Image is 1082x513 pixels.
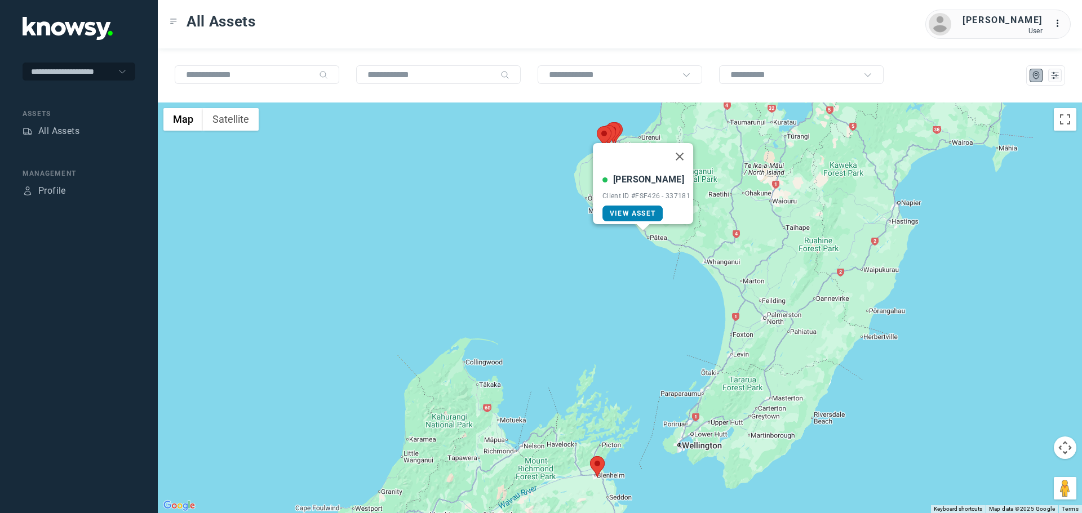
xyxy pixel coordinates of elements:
img: Application Logo [23,17,113,40]
div: Assets [23,109,135,119]
a: ProfileProfile [23,184,66,198]
img: Google [161,498,198,513]
span: View Asset [610,209,655,217]
button: Map camera controls [1054,436,1076,459]
div: Toggle Menu [170,17,178,25]
div: Client ID #FSF426 - 337181 [602,192,690,200]
div: Management [23,168,135,179]
tspan: ... [1054,19,1066,28]
button: Drag Pegman onto the map to open Street View [1054,477,1076,499]
div: List [1050,70,1060,81]
div: Search [319,70,328,79]
div: User [963,27,1043,35]
button: Keyboard shortcuts [934,505,982,513]
button: Close [666,143,693,170]
a: Terms (opens in new tab) [1062,506,1079,512]
a: View Asset [602,206,663,221]
a: Open this area in Google Maps (opens a new window) [161,498,198,513]
div: : [1054,17,1067,30]
div: Profile [38,184,66,198]
a: AssetsAll Assets [23,124,79,138]
div: Profile [23,186,33,196]
button: Show street map [163,108,203,131]
div: [PERSON_NAME] [613,173,684,186]
div: Assets [23,126,33,136]
button: Show satellite imagery [203,108,259,131]
div: All Assets [38,124,79,138]
div: : [1054,17,1067,32]
button: Toggle fullscreen view [1054,108,1076,131]
span: All Assets [187,11,256,32]
img: avatar.png [929,13,951,35]
div: Map [1031,70,1041,81]
span: Map data ©2025 Google [989,506,1055,512]
div: [PERSON_NAME] [963,14,1043,27]
div: Search [500,70,509,79]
